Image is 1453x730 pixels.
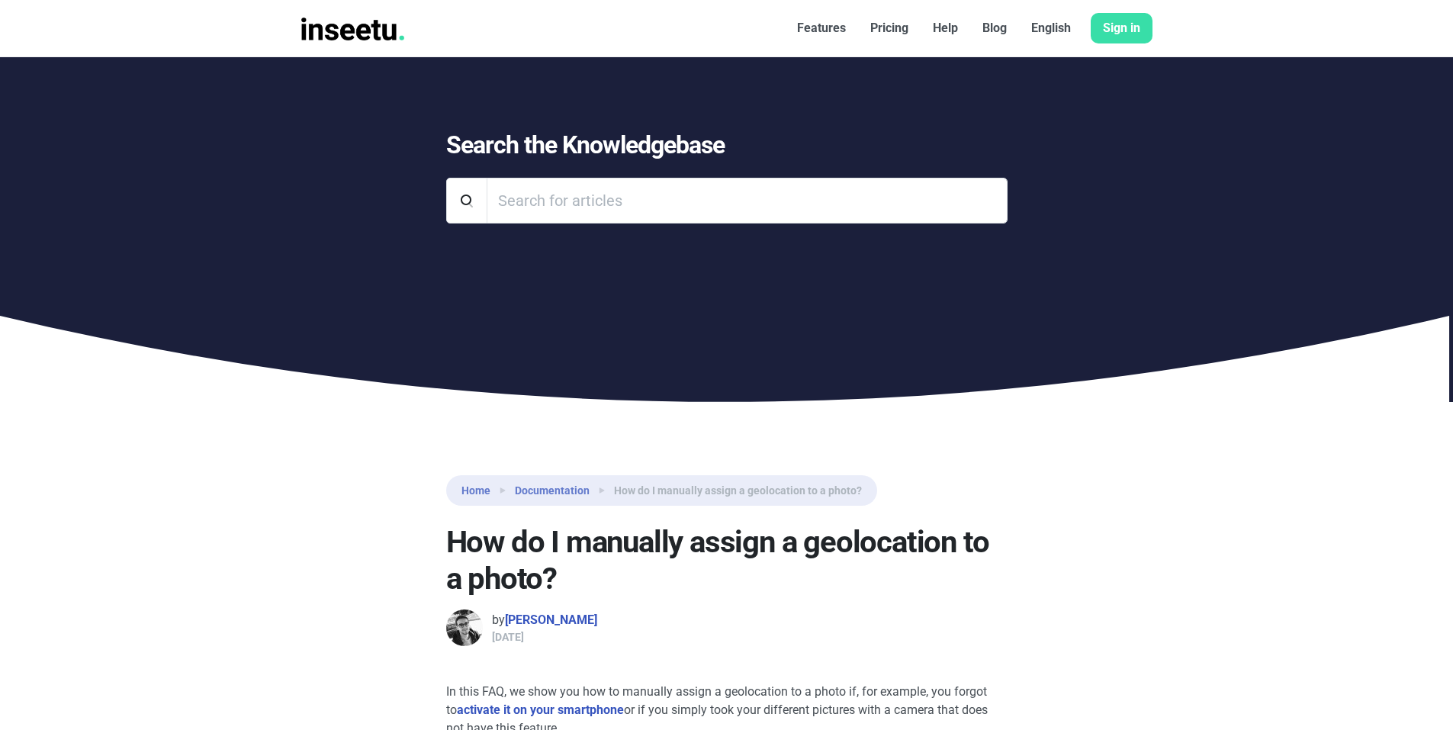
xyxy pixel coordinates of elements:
[921,13,970,43] a: Help
[505,613,597,627] a: [PERSON_NAME]
[970,13,1019,43] a: Blog
[446,475,877,506] nav: breadcrumb
[492,629,597,645] div: [DATE]
[487,178,1008,224] input: Search
[982,21,1007,35] font: Blog
[515,483,590,499] a: Documentation
[590,481,862,500] li: How do I manually assign a geolocation to a photo?
[870,21,908,35] font: Pricing
[446,524,1008,597] h1: How do I manually assign a geolocation to a photo?
[446,130,1008,159] h1: Search the Knowledgebase
[1091,13,1152,43] a: Sign in
[492,611,597,629] div: by
[858,13,921,43] a: Pricing
[797,21,846,35] font: Features
[1019,13,1083,43] a: English
[1103,21,1140,35] font: Sign in
[933,21,958,35] font: Help
[461,483,490,499] a: Home
[457,703,624,717] a: activate it on your smartphone
[785,13,858,43] a: Features
[301,18,405,40] img: INSEETU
